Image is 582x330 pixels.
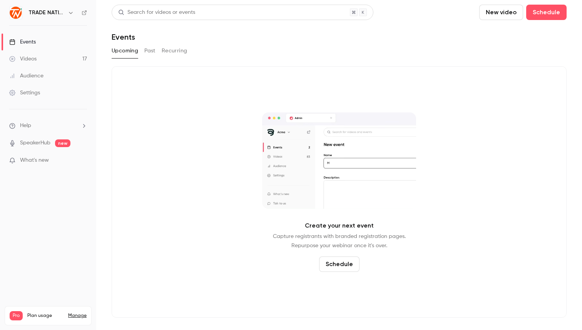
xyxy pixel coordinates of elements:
button: Upcoming [112,45,138,57]
a: Manage [68,313,87,319]
div: Settings [9,89,40,97]
iframe: Noticeable Trigger [78,157,87,164]
button: New video [479,5,523,20]
h6: TRADE NATION [28,9,65,17]
div: Audience [9,72,43,80]
a: SpeakerHub [20,139,50,147]
h1: Events [112,32,135,42]
span: Help [20,122,31,130]
p: Capture registrants with branded registration pages. Repurpose your webinar once it's over. [273,232,406,250]
img: TRADE NATION [10,7,22,19]
li: help-dropdown-opener [9,122,87,130]
span: new [55,139,70,147]
div: Events [9,38,36,46]
button: Recurring [162,45,187,57]
span: Pro [10,311,23,320]
span: What's new [20,156,49,164]
div: Videos [9,55,37,63]
button: Schedule [526,5,567,20]
button: Past [144,45,156,57]
div: Search for videos or events [118,8,195,17]
span: Plan usage [27,313,64,319]
p: Create your next event [305,221,374,230]
button: Schedule [319,256,360,272]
